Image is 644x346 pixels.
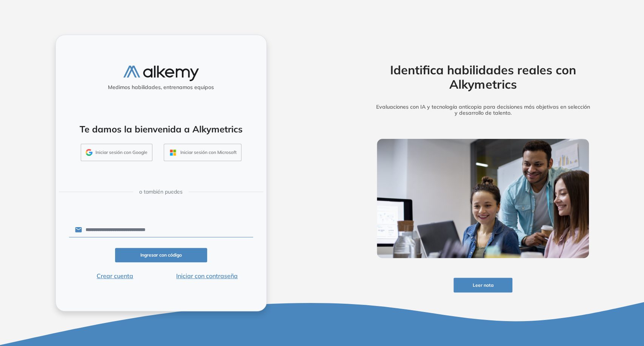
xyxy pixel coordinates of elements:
h2: Identifica habilidades reales con Alkymetrics [365,63,601,92]
button: Crear cuenta [69,271,161,280]
h5: Evaluaciones con IA y tecnología anticopia para decisiones más objetivas en selección y desarroll... [365,104,601,117]
button: Iniciar sesión con Google [81,144,152,161]
h4: Te damos la bienvenida a Alkymetrics [66,124,257,135]
img: OUTLOOK_ICON [169,148,177,157]
button: Ingresar con código [115,248,207,263]
h5: Medimos habilidades, entrenamos equipos [59,84,263,91]
button: Iniciar sesión con Microsoft [164,144,241,161]
button: Leer nota [453,278,512,292]
button: Iniciar con contraseña [161,271,253,280]
span: o también puedes [139,188,183,196]
img: logo-alkemy [123,66,199,81]
img: GMAIL_ICON [86,149,92,156]
img: img-more-info [377,139,589,258]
